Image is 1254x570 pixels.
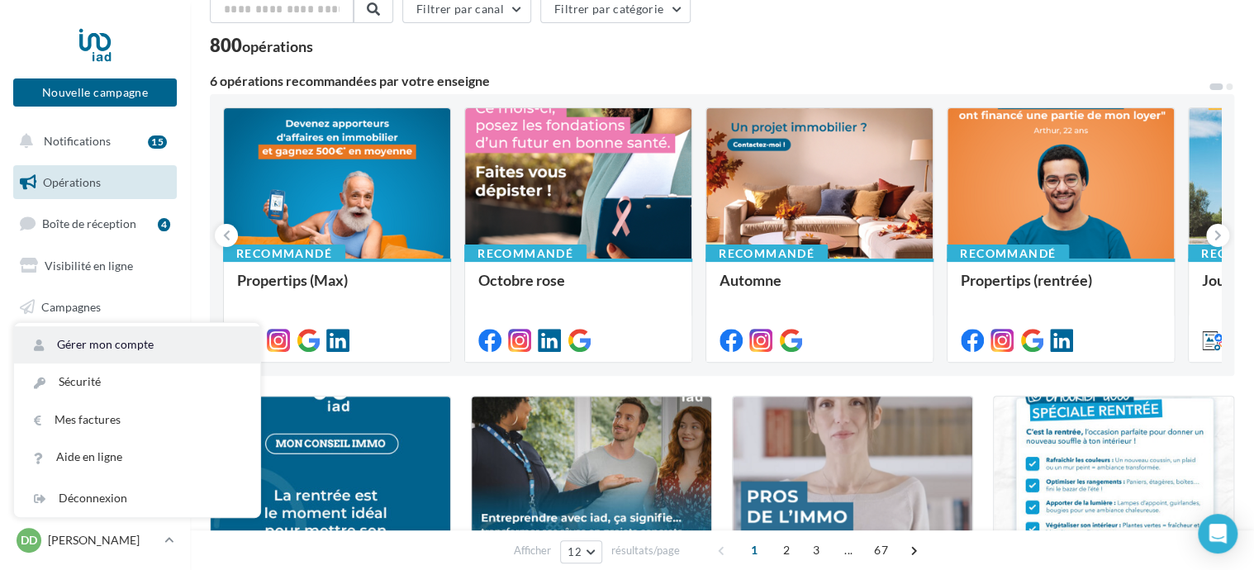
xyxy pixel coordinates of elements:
[720,272,919,305] div: Automne
[478,272,678,305] div: Octobre rose
[13,525,177,556] a: DD [PERSON_NAME]
[741,537,767,563] span: 1
[48,532,158,549] p: [PERSON_NAME]
[803,537,829,563] span: 3
[464,245,587,263] div: Recommandé
[44,134,111,148] span: Notifications
[223,245,345,263] div: Recommandé
[41,299,101,313] span: Campagnes
[148,135,167,149] div: 15
[773,537,800,563] span: 2
[210,74,1208,88] div: 6 opérations recommandées par votre enseigne
[14,439,260,476] a: Aide en ligne
[158,218,170,231] div: 4
[210,36,313,55] div: 800
[13,78,177,107] button: Nouvelle campagne
[10,206,180,241] a: Boîte de réception4
[10,290,180,325] a: Campagnes
[21,532,37,549] span: DD
[10,249,180,283] a: Visibilité en ligne
[568,545,582,558] span: 12
[242,39,313,54] div: opérations
[10,372,180,406] a: Médiathèque
[867,537,895,563] span: 67
[10,330,180,365] a: Contacts
[42,216,136,230] span: Boîte de réception
[705,245,828,263] div: Recommandé
[237,272,437,305] div: Propertips (Max)
[45,259,133,273] span: Visibilité en ligne
[10,165,180,200] a: Opérations
[14,326,260,363] a: Gérer mon compte
[10,413,180,448] a: Calendrier
[514,543,551,558] span: Afficher
[10,124,173,159] button: Notifications 15
[560,540,602,563] button: 12
[1198,514,1237,553] div: Open Intercom Messenger
[961,272,1161,305] div: Propertips (rentrée)
[14,363,260,401] a: Sécurité
[14,401,260,439] a: Mes factures
[835,537,862,563] span: ...
[947,245,1069,263] div: Recommandé
[43,175,101,189] span: Opérations
[14,480,260,517] div: Déconnexion
[611,543,680,558] span: résultats/page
